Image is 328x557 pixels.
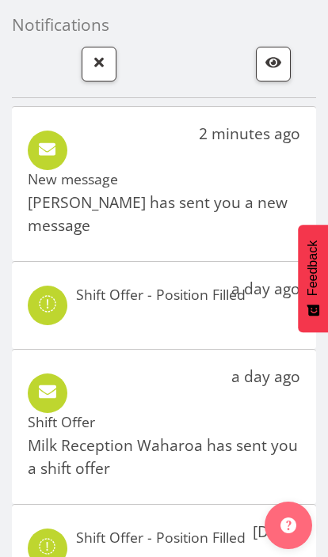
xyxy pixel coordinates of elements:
span: Feedback [306,241,320,296]
h5: Shift Offer - Position Filled [76,529,246,546]
p: [PERSON_NAME] has sent you a new message [28,191,300,237]
p: 2 minutes ago [199,123,300,146]
img: help-xxl-2.png [280,517,296,533]
p: a day ago [231,366,300,388]
h5: Shift Offer - Position Filled [76,286,246,303]
p: [DATE] [253,521,300,544]
p: Milk Reception Waharoa has sent you a shift offer [28,434,300,480]
button: Feedback - Show survey [298,225,328,332]
button: Mark as read [256,47,291,81]
h4: Notifications [12,16,303,34]
h5: Shift Offer [28,413,300,430]
p: a day ago [231,278,300,301]
h5: New message [28,170,300,188]
button: Close [82,47,116,81]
